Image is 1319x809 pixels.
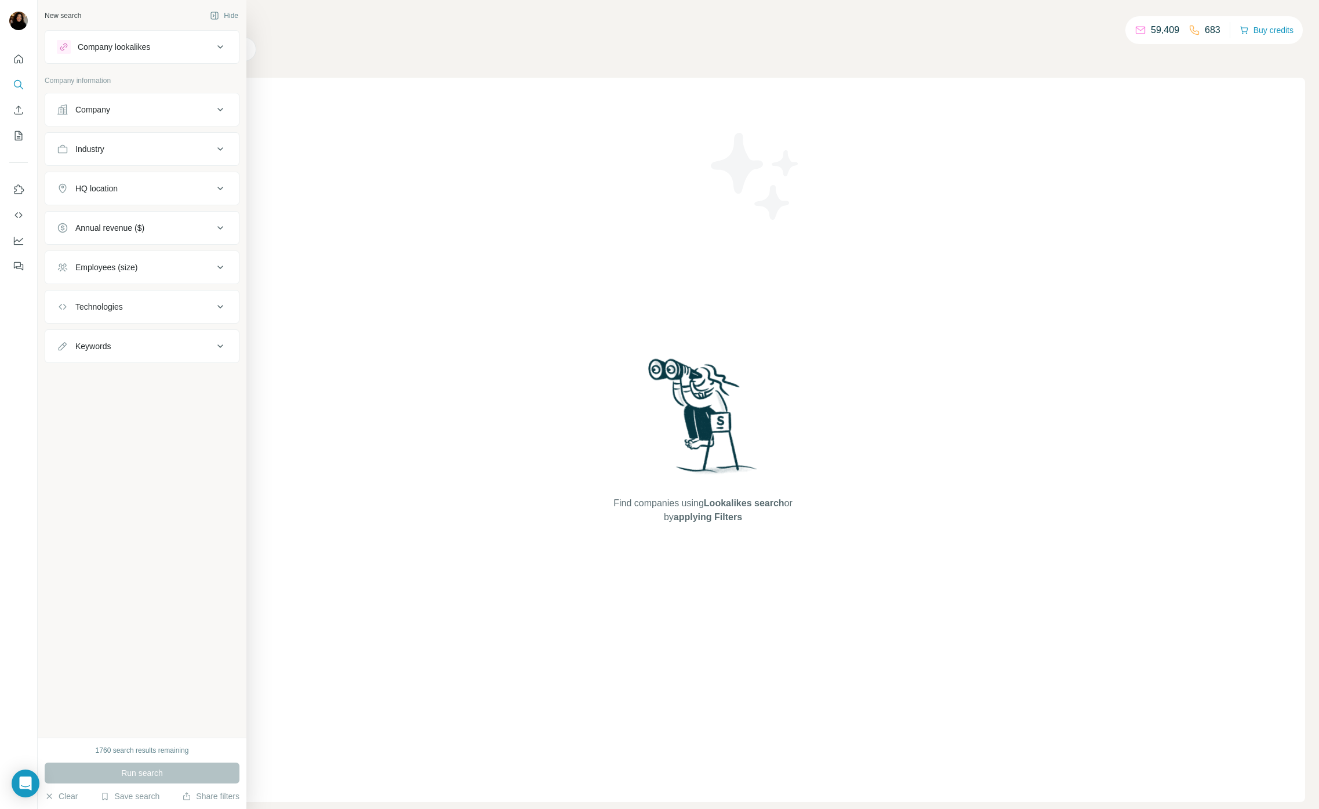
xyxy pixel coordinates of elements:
div: Open Intercom Messenger [12,770,39,797]
button: Use Surfe on LinkedIn [9,179,28,200]
p: 683 [1205,23,1220,37]
button: Annual revenue ($) [45,214,239,242]
h4: Search [101,14,1305,30]
div: Employees (size) [75,262,137,273]
button: Buy credits [1240,22,1293,38]
div: Technologies [75,301,123,313]
div: HQ location [75,183,118,194]
button: Save search [100,790,159,802]
button: Dashboard [9,230,28,251]
img: Surfe Illustration - Woman searching with binoculars [643,355,764,485]
div: Annual revenue ($) [75,222,144,234]
div: Company [75,104,110,115]
button: Employees (size) [45,253,239,281]
div: Keywords [75,340,111,352]
button: Company [45,96,239,124]
span: Lookalikes search [704,498,784,508]
span: Find companies using or by [610,496,795,524]
button: Enrich CSV [9,100,28,121]
p: Company information [45,75,239,86]
button: Feedback [9,256,28,277]
div: 1760 search results remaining [96,745,189,756]
button: HQ location [45,175,239,202]
div: Company lookalikes [78,41,150,53]
button: Search [9,74,28,95]
div: Industry [75,143,104,155]
img: Avatar [9,12,28,30]
button: Keywords [45,332,239,360]
button: Company lookalikes [45,33,239,61]
img: Surfe Illustration - Stars [703,124,808,228]
button: Quick start [9,49,28,70]
button: Share filters [182,790,239,802]
button: Technologies [45,293,239,321]
button: Use Surfe API [9,205,28,226]
button: Hide [202,7,246,24]
button: My lists [9,125,28,146]
button: Clear [45,790,78,802]
div: New search [45,10,81,21]
p: 59,409 [1151,23,1179,37]
button: Industry [45,135,239,163]
span: applying Filters [674,512,742,522]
